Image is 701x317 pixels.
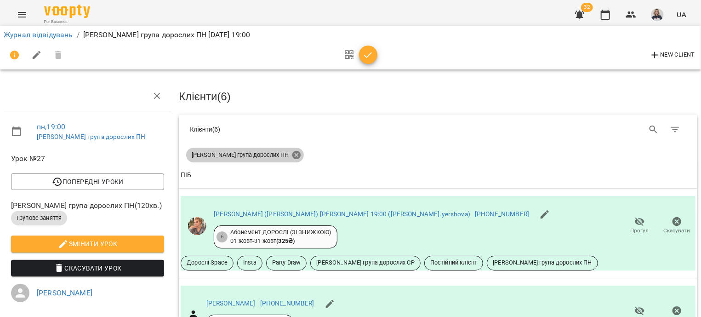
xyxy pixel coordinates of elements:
[664,119,686,141] button: Фільтр
[11,236,164,252] button: Змінити урок
[77,29,80,40] li: /
[44,19,90,25] span: For Business
[664,227,690,235] span: Скасувати
[230,228,331,245] div: Абонемент ДОРОСЛІ (ЗІ ЗНИЖКОЮ) 01 жовт - 31 жовт
[83,29,251,40] p: [PERSON_NAME] група дорослих ПН [DATE] 19:00
[475,210,529,218] a: [PHONE_NUMBER]
[487,259,598,267] span: [PERSON_NAME] група дорослих ПН
[11,153,164,164] span: Урок №27
[650,50,695,61] span: New Client
[677,10,686,19] span: UA
[631,227,649,235] span: Прогул
[179,91,697,103] h3: Клієнти ( 6 )
[18,176,157,187] span: Попередні уроки
[37,133,146,140] a: [PERSON_NAME] група дорослих ПН
[206,300,256,307] a: [PERSON_NAME]
[214,210,470,218] a: [PERSON_NAME] ([PERSON_NAME]) [PERSON_NAME] 19:00 ([PERSON_NAME].yershova)
[11,214,67,222] span: Групове заняття
[658,213,695,239] button: Скасувати
[18,263,157,274] span: Скасувати Урок
[179,115,697,144] div: Table Toolbar
[4,29,697,40] nav: breadcrumb
[621,213,658,239] button: Прогул
[18,238,157,249] span: Змінити урок
[44,5,90,18] img: Voopty Logo
[190,125,431,134] div: Клієнти ( 6 )
[643,119,665,141] button: Search
[181,170,695,181] span: ПІБ
[425,259,483,267] span: Постійний клієнт
[4,30,73,39] a: Журнал відвідувань
[181,259,233,267] span: Дорослі Space
[181,170,191,181] div: ПІБ
[651,8,664,21] img: 60ff81f660890b5dd62a0e88b2ac9d82.jpg
[217,231,228,242] div: 6
[11,200,164,211] span: [PERSON_NAME] група дорослих ПН ( 120 хв. )
[181,170,191,181] div: Sort
[11,4,33,26] button: Menu
[37,288,92,297] a: [PERSON_NAME]
[311,259,420,267] span: [PERSON_NAME] група дорослих СР
[260,300,314,307] a: [PHONE_NUMBER]
[37,122,65,131] a: пн , 19:00
[267,259,306,267] span: Party Draw
[186,151,294,159] span: [PERSON_NAME] група дорослих ПН
[276,237,295,244] b: ( 325 ₴ )
[188,217,206,235] img: 32da4cdc767faf865d5313b4202bc01e.jpg
[581,3,593,12] span: 32
[673,6,690,23] button: UA
[647,48,697,63] button: New Client
[11,260,164,277] button: Скасувати Урок
[11,173,164,190] button: Попередні уроки
[186,148,304,162] div: [PERSON_NAME] група дорослих ПН
[238,259,262,267] span: Insta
